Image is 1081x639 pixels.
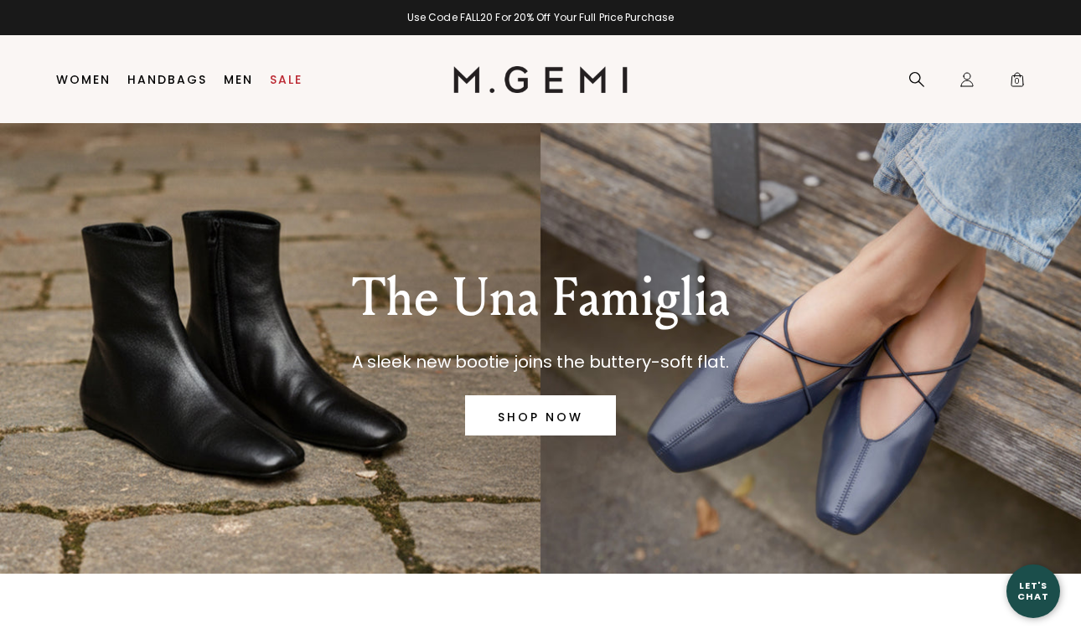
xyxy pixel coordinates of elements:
[1006,580,1060,601] div: Let's Chat
[352,268,730,328] p: The Una Famiglia
[270,73,303,86] a: Sale
[453,66,628,93] img: M.Gemi
[1009,75,1026,91] span: 0
[127,73,207,86] a: Handbags
[352,348,730,375] p: A sleek new bootie joins the buttery-soft flat.
[56,73,111,86] a: Women
[224,73,253,86] a: Men
[465,395,616,435] a: SHOP NOW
